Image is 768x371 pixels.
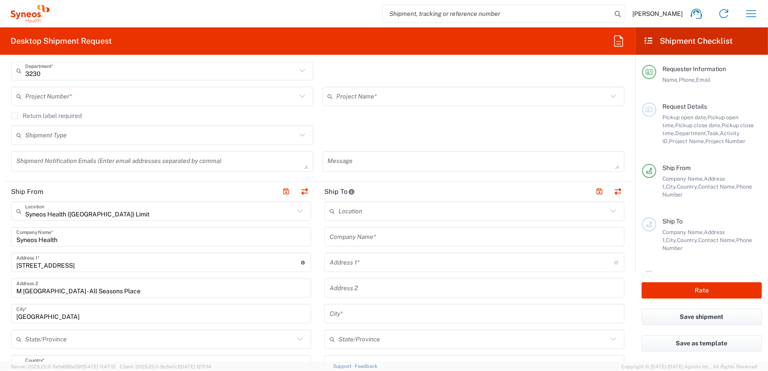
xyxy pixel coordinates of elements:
[698,237,736,243] span: Contact Name,
[662,229,704,235] span: Company Name,
[669,138,705,144] span: Project Name,
[662,271,722,278] span: Package Information
[642,309,762,325] button: Save shipment
[707,130,720,136] span: Task,
[11,36,112,46] h2: Desktop Shipment Request
[643,36,733,46] h2: Shipment Checklist
[666,183,677,190] span: City,
[179,364,211,369] span: [DATE] 12:11:14
[705,138,745,144] span: Project Number
[621,363,757,371] span: Copyright © [DATE]-[DATE] Agistix Inc., All Rights Reserved
[11,187,43,196] h2: Ship From
[696,76,711,83] span: Email
[662,103,707,110] span: Request Details
[642,335,762,352] button: Save as template
[333,363,355,369] a: Support
[662,76,679,83] span: Name,
[642,282,762,299] button: Rate
[675,130,707,136] span: Department,
[677,237,698,243] span: Country,
[662,65,726,72] span: Requester Information
[355,363,377,369] a: Feedback
[632,10,683,18] span: [PERSON_NAME]
[11,112,82,119] label: Return label required
[120,364,211,369] span: Client: 2025.20.0-8c6e0cf
[83,364,116,369] span: [DATE] 11:47:12
[698,183,736,190] span: Contact Name,
[677,183,698,190] span: Country,
[662,175,704,182] span: Company Name,
[11,364,116,369] span: Server: 2025.20.0-5efa686e39f
[324,187,355,196] h2: Ship To
[662,164,691,171] span: Ship From
[666,237,677,243] span: City,
[679,76,696,83] span: Phone,
[675,122,722,129] span: Pickup close date,
[662,218,683,225] span: Ship To
[383,5,612,22] input: Shipment, tracking or reference number
[662,114,707,121] span: Pickup open date,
